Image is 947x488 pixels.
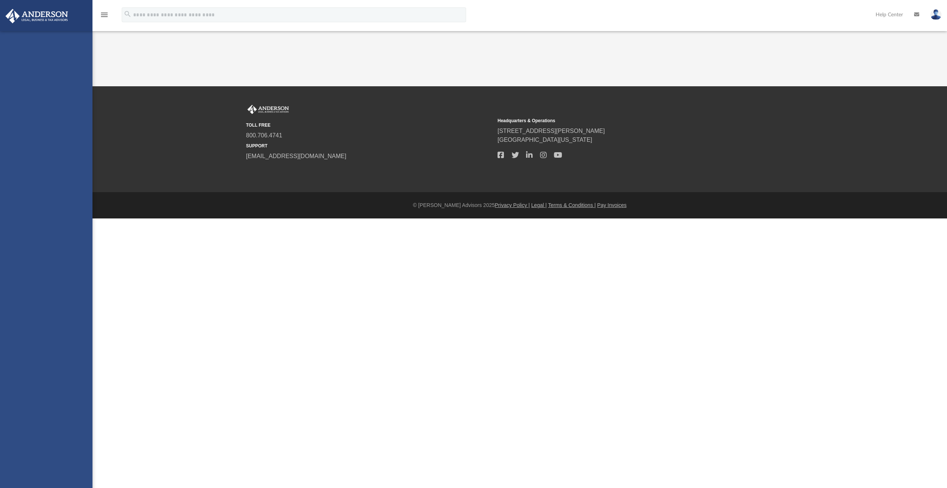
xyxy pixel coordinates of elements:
img: Anderson Advisors Platinum Portal [246,105,290,114]
small: Headquarters & Operations [498,117,744,124]
a: [EMAIL_ADDRESS][DOMAIN_NAME] [246,153,346,159]
a: Terms & Conditions | [548,202,596,208]
img: User Pic [930,9,941,20]
small: TOLL FREE [246,122,492,128]
a: [GEOGRAPHIC_DATA][US_STATE] [498,137,592,143]
a: Legal | [531,202,547,208]
a: 800.706.4741 [246,132,282,138]
i: menu [100,10,109,19]
div: © [PERSON_NAME] Advisors 2025 [92,201,947,209]
a: menu [100,14,109,19]
small: SUPPORT [246,143,492,149]
a: Privacy Policy | [495,202,530,208]
a: Pay Invoices [597,202,626,208]
i: search [124,10,132,18]
a: [STREET_ADDRESS][PERSON_NAME] [498,128,605,134]
img: Anderson Advisors Platinum Portal [3,9,70,23]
